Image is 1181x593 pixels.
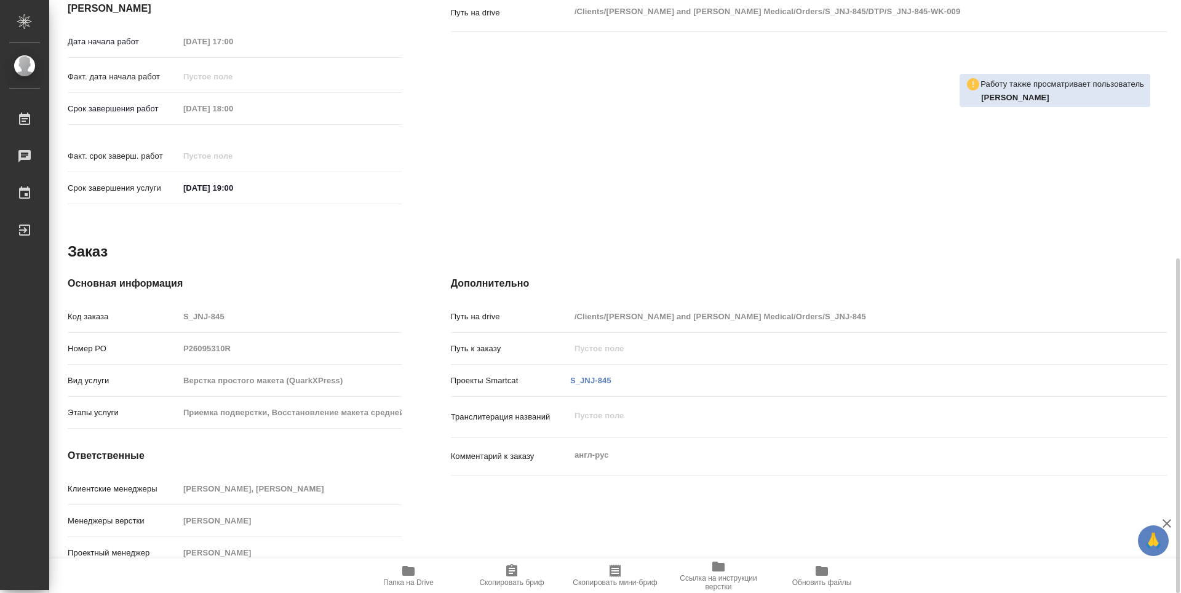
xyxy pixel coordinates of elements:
[68,1,402,16] h4: [PERSON_NAME]
[179,308,402,325] input: Пустое поле
[451,343,570,355] p: Путь к заказу
[451,311,570,323] p: Путь на drive
[179,480,402,498] input: Пустое поле
[68,182,179,194] p: Срок завершения услуги
[792,578,852,587] span: Обновить файлы
[68,343,179,355] p: Номер РО
[570,445,1108,466] textarea: англ-рус
[179,512,402,530] input: Пустое поле
[68,242,108,261] h2: Заказ
[357,559,460,593] button: Папка на Drive
[179,544,402,562] input: Пустое поле
[479,578,544,587] span: Скопировать бриф
[68,448,402,463] h4: Ответственные
[179,68,287,86] input: Пустое поле
[383,578,434,587] span: Папка на Drive
[68,36,179,48] p: Дата начала работ
[770,559,873,593] button: Обновить файлы
[179,179,287,197] input: ✎ Введи что-нибудь
[179,100,287,117] input: Пустое поле
[981,93,1049,102] b: [PERSON_NAME]
[674,574,763,591] span: Ссылка на инструкции верстки
[451,375,570,387] p: Проекты Smartcat
[179,404,402,421] input: Пустое поле
[68,407,179,419] p: Этапы услуги
[68,276,402,291] h4: Основная информация
[68,103,179,115] p: Срок завершения работ
[68,547,179,559] p: Проектный менеджер
[68,483,179,495] p: Клиентские менеджеры
[570,340,1108,357] input: Пустое поле
[451,276,1167,291] h4: Дополнительно
[1143,528,1164,554] span: 🙏
[68,150,179,162] p: Факт. срок заверш. работ
[179,372,402,389] input: Пустое поле
[981,92,1144,104] p: Носкова Анна
[1138,525,1169,556] button: 🙏
[179,147,287,165] input: Пустое поле
[179,33,287,50] input: Пустое поле
[68,515,179,527] p: Менеджеры верстки
[68,311,179,323] p: Код заказа
[570,308,1108,325] input: Пустое поле
[460,559,563,593] button: Скопировать бриф
[179,340,402,357] input: Пустое поле
[68,375,179,387] p: Вид услуги
[570,376,611,385] a: S_JNJ-845
[570,1,1108,22] textarea: /Clients/[PERSON_NAME] and [PERSON_NAME] Medical/Orders/S_JNJ-845/DTP/S_JNJ-845-WK-009
[451,7,570,19] p: Путь на drive
[667,559,770,593] button: Ссылка на инструкции верстки
[980,78,1144,90] p: Работу также просматривает пользователь
[68,71,179,83] p: Факт. дата начала работ
[563,559,667,593] button: Скопировать мини-бриф
[451,450,570,463] p: Комментарий к заказу
[451,411,570,423] p: Транслитерация названий
[573,578,657,587] span: Скопировать мини-бриф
